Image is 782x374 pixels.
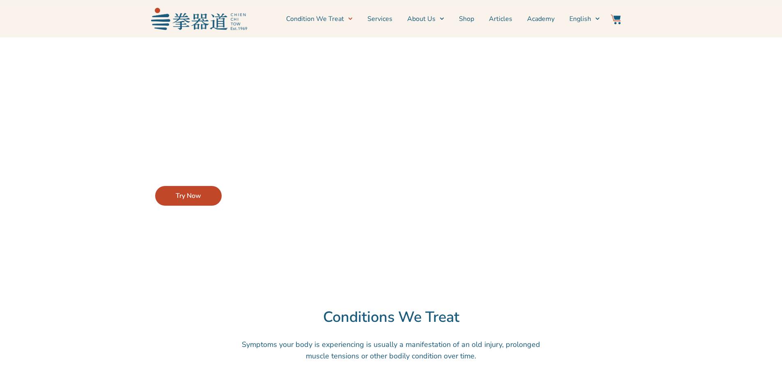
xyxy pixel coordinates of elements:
a: English [569,9,600,29]
h2: Does something feel off? [155,115,339,133]
p: Let our Symptom Checker recommend effective treatments for your conditions. [155,142,339,165]
a: About Us [407,9,444,29]
nav: Menu [251,9,600,29]
a: Try Now [155,186,222,206]
span: Try Now [176,191,201,201]
a: Articles [489,9,512,29]
a: Shop [459,9,474,29]
a: Academy [527,9,555,29]
img: Website Icon-03 [611,14,621,24]
p: Symptoms your body is experiencing is usually a manifestation of an old injury, prolonged muscle ... [237,339,545,362]
span: English [569,14,591,24]
a: Services [367,9,392,29]
h2: Conditions We Treat [100,308,683,326]
a: Condition We Treat [286,9,353,29]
